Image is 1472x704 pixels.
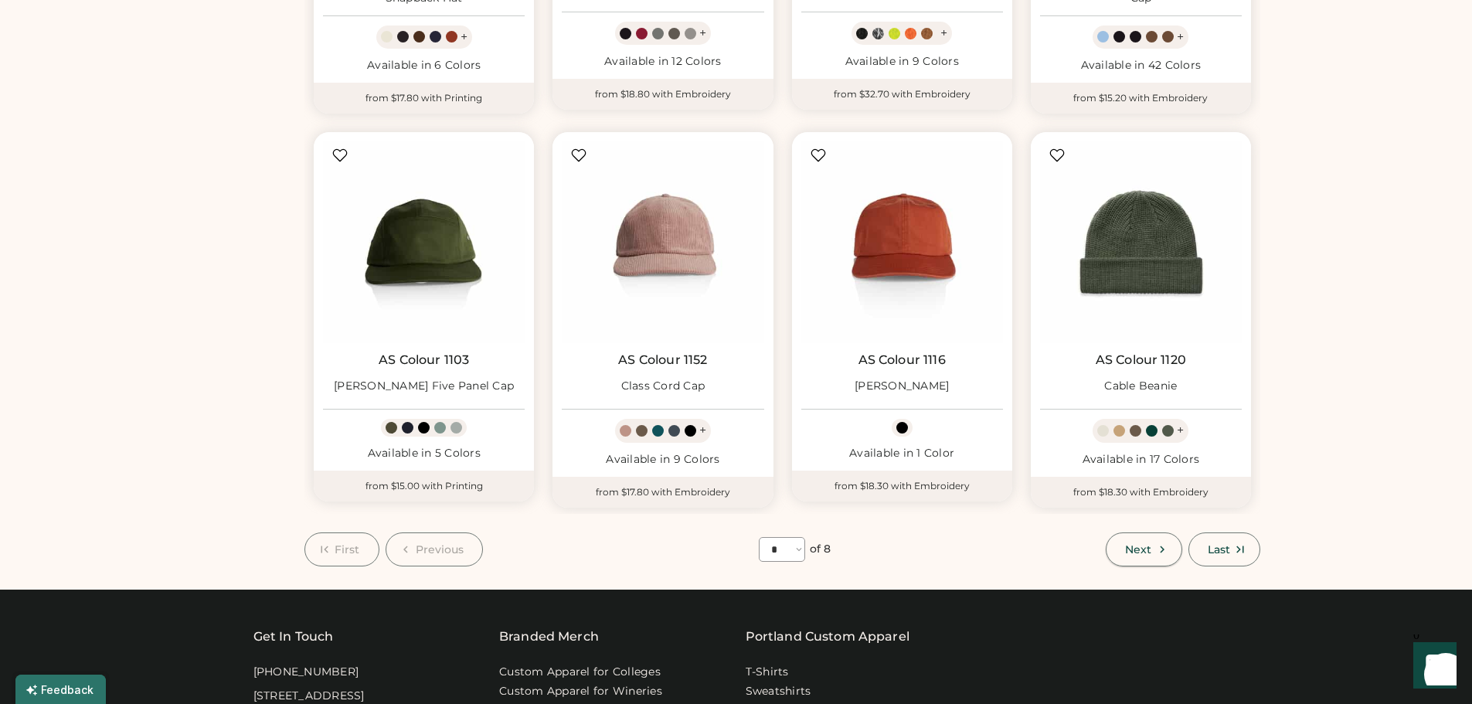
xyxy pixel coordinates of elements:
img: AS Colour 1152 Class Cord Cap [562,141,763,343]
div: + [1177,422,1184,439]
a: Custom Apparel for Colleges [499,665,661,680]
a: T-Shirts [746,665,789,680]
div: + [699,25,706,42]
div: Get In Touch [253,627,334,646]
img: AS Colour 1103 Finn Five Panel Cap [323,141,525,343]
div: from $18.30 with Embroidery [1031,477,1251,508]
div: + [1177,29,1184,46]
a: Sweatshirts [746,684,811,699]
div: from $15.00 with Printing [314,471,534,502]
div: [STREET_ADDRESS] [253,689,365,704]
div: Class Cord Cap [621,379,705,394]
button: Next [1106,532,1181,566]
div: from $15.20 with Embroidery [1031,83,1251,114]
div: Available in 6 Colors [323,58,525,73]
div: Branded Merch [499,627,599,646]
div: [PERSON_NAME] Five Panel Cap [334,379,514,394]
button: Previous [386,532,484,566]
span: Next [1125,544,1151,555]
div: Available in 1 Color [801,446,1003,461]
div: Available in 12 Colors [562,54,763,70]
span: First [335,544,360,555]
a: AS Colour 1103 [379,352,469,368]
div: from $32.70 with Embroidery [792,79,1012,110]
a: Portland Custom Apparel [746,627,909,646]
div: Cable Beanie [1104,379,1177,394]
span: Last [1208,544,1230,555]
a: Custom Apparel for Wineries [499,684,662,699]
div: from $18.80 with Embroidery [552,79,773,110]
div: Available in 9 Colors [801,54,1003,70]
div: + [940,25,947,42]
a: AS Colour 1152 [618,352,707,368]
div: [PHONE_NUMBER] [253,665,359,680]
div: [PERSON_NAME] [855,379,949,394]
div: Available in 9 Colors [562,452,763,468]
button: Last [1188,532,1260,566]
img: AS Colour 1116 James Cap [801,141,1003,343]
div: from $17.80 with Printing [314,83,534,114]
a: AS Colour 1120 [1096,352,1186,368]
a: AS Colour 1116 [858,352,946,368]
img: AS Colour 1120 Cable Beanie [1040,141,1242,343]
div: Available in 5 Colors [323,446,525,461]
iframe: Front Chat [1399,634,1465,701]
div: Available in 17 Colors [1040,452,1242,468]
div: from $17.80 with Embroidery [552,477,773,508]
div: + [699,422,706,439]
div: from $18.30 with Embroidery [792,471,1012,502]
div: + [461,29,467,46]
button: First [304,532,379,566]
div: of 8 [810,542,831,557]
div: Available in 42 Colors [1040,58,1242,73]
span: Previous [416,544,464,555]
